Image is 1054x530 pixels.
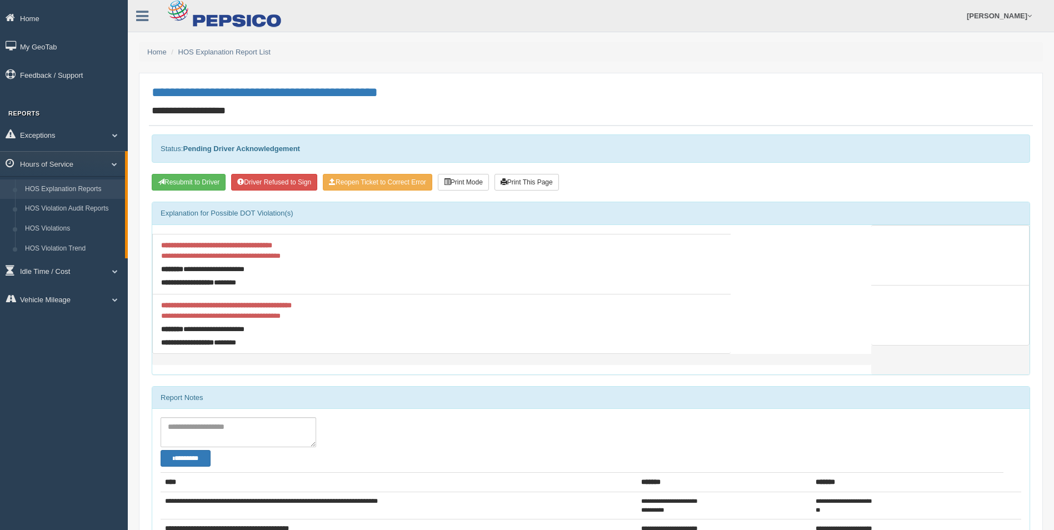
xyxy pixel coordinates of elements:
[20,219,125,239] a: HOS Violations
[161,450,211,467] button: Change Filter Options
[152,387,1030,409] div: Report Notes
[494,174,559,191] button: Print This Page
[152,174,226,191] button: Resubmit To Driver
[20,179,125,199] a: HOS Explanation Reports
[147,48,167,56] a: Home
[20,239,125,259] a: HOS Violation Trend
[20,199,125,219] a: HOS Violation Audit Reports
[178,48,271,56] a: HOS Explanation Report List
[323,174,432,191] button: Reopen Ticket
[152,202,1030,224] div: Explanation for Possible DOT Violation(s)
[183,144,299,153] strong: Pending Driver Acknowledgement
[152,134,1030,163] div: Status:
[438,174,489,191] button: Print Mode
[231,174,317,191] button: Driver Refused to Sign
